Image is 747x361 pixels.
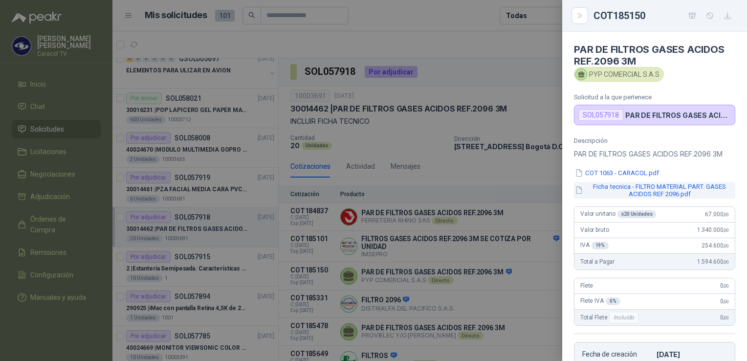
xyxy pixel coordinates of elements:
[723,259,729,265] span: ,00
[580,226,609,233] span: Valor bruto
[593,8,735,23] div: COT185150
[582,350,653,359] p: Fecha de creación
[580,312,640,323] span: Total Flete
[574,44,735,67] h4: PAR DE FILTROS GASES ACIDOS REF.2096 3M
[578,109,623,121] div: SOL057918
[720,282,729,289] span: 0
[574,182,735,199] button: Ficha tecnica - FILTRO MATERIAL PART. GASES ACIDOS REF 2096.pdf
[720,298,729,305] span: 0
[697,226,729,233] span: 1.340.000
[609,312,638,323] div: Incluido
[574,168,660,178] button: COT 1063 - CARACOL.pdf
[574,137,735,144] p: Descripción
[723,299,729,304] span: ,00
[723,243,729,248] span: ,00
[723,227,729,233] span: ,00
[723,315,729,320] span: ,00
[657,350,727,359] p: [DATE]
[580,210,656,218] span: Valor unitario
[617,210,656,218] div: x 20 Unidades
[580,258,615,265] span: Total a Pagar
[705,211,729,218] span: 67.000
[592,242,609,249] div: 19 %
[574,148,735,160] p: PAR DE FILTROS GASES ACIDOS REF.2096 3M
[625,111,731,119] p: PAR DE FILTROS GASES ACIDOS REF.2096 3M
[580,282,593,289] span: Flete
[606,297,620,305] div: 0 %
[574,10,586,22] button: Close
[574,67,664,82] div: PYP COMERCIAL S.A.S
[720,314,729,321] span: 0
[723,212,729,217] span: ,00
[723,283,729,289] span: ,00
[574,93,735,101] p: Solicitud a la que pertenece
[580,297,620,305] span: Flete IVA
[580,242,609,249] span: IVA
[702,242,729,249] span: 254.600
[697,258,729,265] span: 1.594.600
